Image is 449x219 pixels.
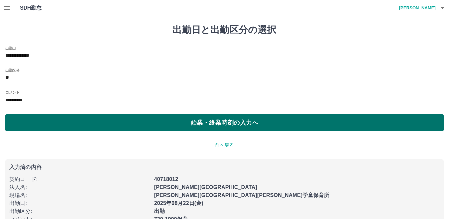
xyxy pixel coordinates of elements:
label: コメント [5,90,19,95]
p: 出勤日 : [9,199,150,207]
p: 出勤区分 : [9,207,150,215]
b: 2025年08月22日(金) [154,200,203,206]
label: 出勤日 [5,46,16,51]
p: 現場名 : [9,191,150,199]
h1: 出勤日と出勤区分の選択 [5,24,444,36]
b: 40718012 [154,176,178,182]
b: [PERSON_NAME][GEOGRAPHIC_DATA][PERSON_NAME]学童保育所 [154,192,330,198]
label: 出勤区分 [5,68,19,73]
p: 前へ戻る [5,142,444,149]
p: 法人名 : [9,183,150,191]
b: 出勤 [154,208,165,214]
button: 始業・終業時刻の入力へ [5,114,444,131]
p: 契約コード : [9,175,150,183]
p: 入力済の内容 [9,165,440,170]
b: [PERSON_NAME][GEOGRAPHIC_DATA] [154,184,257,190]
